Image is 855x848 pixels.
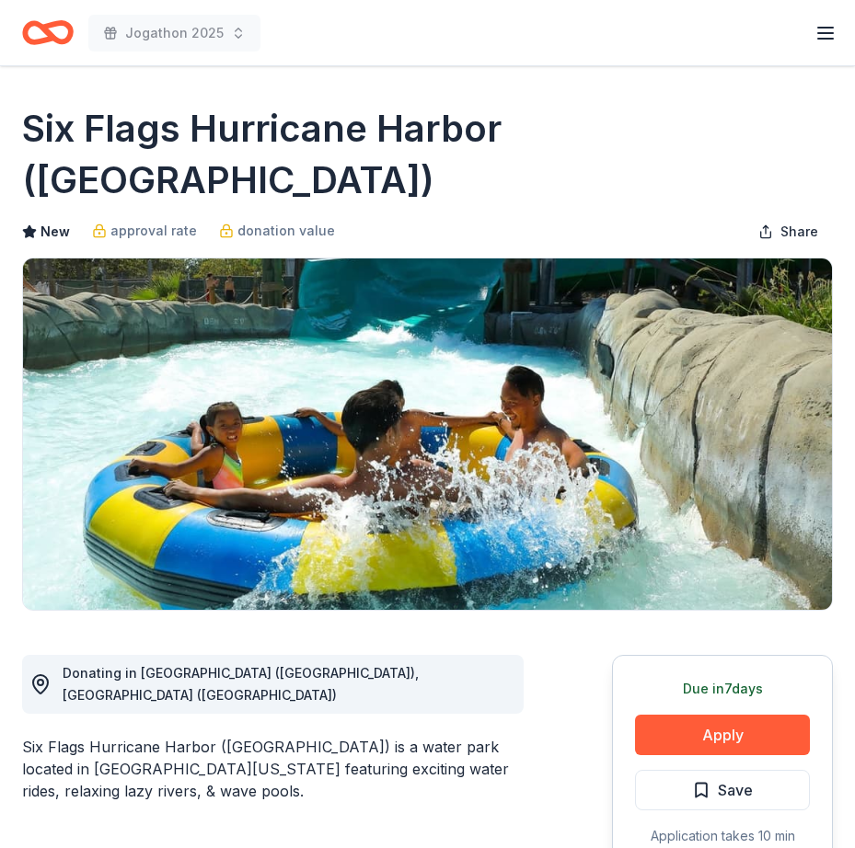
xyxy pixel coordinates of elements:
button: Apply [635,715,810,755]
div: Due in 7 days [635,678,810,700]
span: Share [780,221,818,243]
a: donation value [219,220,335,242]
span: Save [718,778,753,802]
button: Jogathon 2025 [88,15,260,52]
button: Save [635,770,810,810]
div: Application takes 10 min [635,825,810,847]
a: approval rate [92,220,197,242]
h1: Six Flags Hurricane Harbor ([GEOGRAPHIC_DATA]) [22,103,833,206]
span: Donating in [GEOGRAPHIC_DATA] ([GEOGRAPHIC_DATA]), [GEOGRAPHIC_DATA] ([GEOGRAPHIC_DATA]) [63,665,419,703]
span: New [40,221,70,243]
span: approval rate [110,220,197,242]
button: Share [744,213,833,250]
span: Jogathon 2025 [125,22,224,44]
img: Image for Six Flags Hurricane Harbor (Concord) [23,258,832,610]
div: Six Flags Hurricane Harbor ([GEOGRAPHIC_DATA]) is a water park located in [GEOGRAPHIC_DATA][US_ST... [22,736,524,802]
span: donation value [237,220,335,242]
a: Home [22,11,74,54]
